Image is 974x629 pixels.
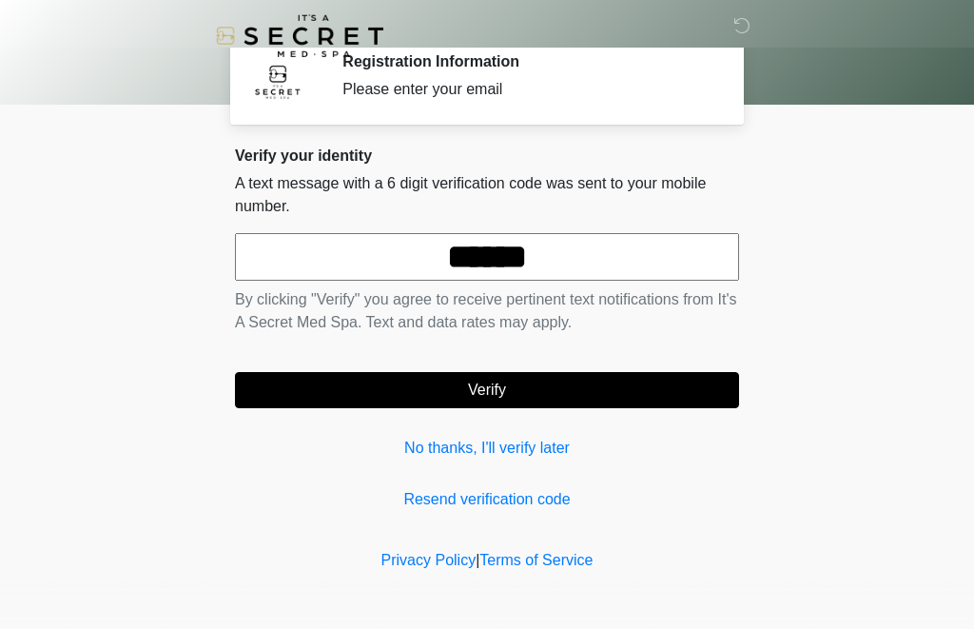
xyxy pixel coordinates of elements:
[342,78,711,101] div: Please enter your email
[381,552,477,568] a: Privacy Policy
[235,288,739,334] p: By clicking "Verify" you agree to receive pertinent text notifications from It's A Secret Med Spa...
[235,372,739,408] button: Verify
[235,437,739,460] a: No thanks, I'll verify later
[235,488,739,511] a: Resend verification code
[235,172,739,218] p: A text message with a 6 digit verification code was sent to your mobile number.
[235,147,739,165] h2: Verify your identity
[249,52,306,109] img: Agent Avatar
[216,14,383,57] img: It's A Secret Med Spa Logo
[479,552,593,568] a: Terms of Service
[476,552,479,568] a: |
